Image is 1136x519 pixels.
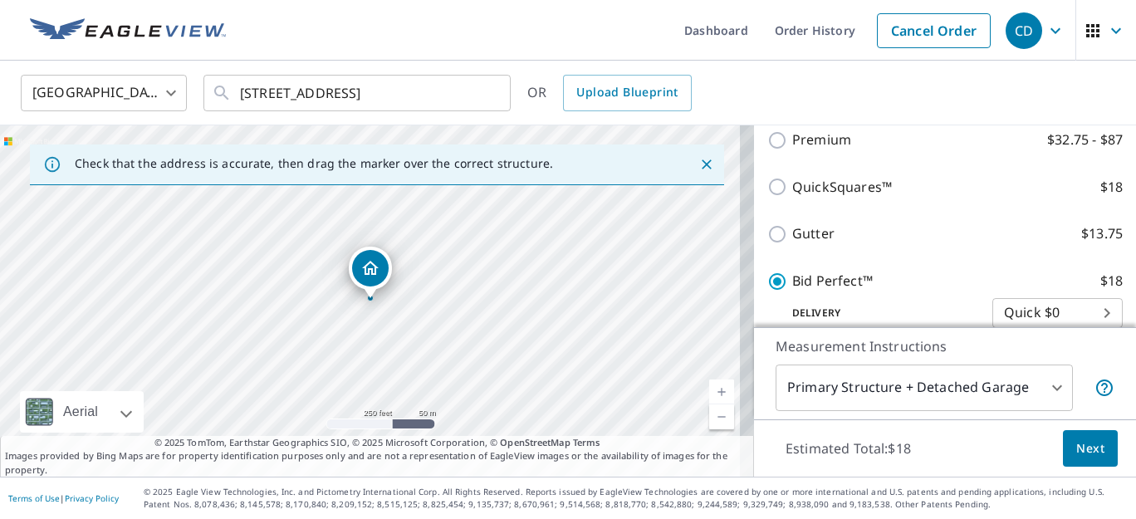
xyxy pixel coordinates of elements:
p: Check that the address is accurate, then drag the marker over the correct structure. [75,156,553,171]
div: CD [1006,12,1042,49]
div: Primary Structure + Detached Garage [776,365,1073,411]
p: $32.75 - $87 [1047,130,1123,150]
a: Cancel Order [877,13,991,48]
button: Next [1063,430,1118,468]
div: OR [527,75,692,111]
p: Estimated Total: $18 [772,430,924,467]
a: Upload Blueprint [563,75,691,111]
p: Gutter [792,223,835,244]
a: OpenStreetMap [500,436,570,448]
p: $13.75 [1081,223,1123,244]
button: Close [696,154,717,175]
a: Current Level 17, Zoom In [709,379,734,404]
p: $18 [1100,271,1123,291]
a: Terms [573,436,600,448]
p: © 2025 Eagle View Technologies, Inc. and Pictometry International Corp. All Rights Reserved. Repo... [144,486,1128,511]
a: Privacy Policy [65,492,119,504]
a: Terms of Use [8,492,60,504]
input: Search by address or latitude-longitude [240,70,477,116]
p: | [8,493,119,503]
p: QuickSquares™ [792,177,892,198]
div: Dropped pin, building 1, Residential property, 304 Westview Blvd Spartanburg, SC 29306 [349,247,392,298]
span: Upload Blueprint [576,82,678,103]
p: Bid Perfect™ [792,271,873,291]
div: [GEOGRAPHIC_DATA] [21,70,187,116]
span: © 2025 TomTom, Earthstar Geographics SIO, © 2025 Microsoft Corporation, © [154,436,600,450]
p: $18 [1100,177,1123,198]
p: Delivery [767,306,992,321]
span: Your report will include the primary structure and a detached garage if one exists. [1094,378,1114,398]
div: Aerial [20,391,144,433]
p: Premium [792,130,851,150]
p: Measurement Instructions [776,336,1114,356]
div: Aerial [58,391,103,433]
span: Next [1076,438,1104,459]
div: Quick $0 [992,290,1123,336]
a: Current Level 17, Zoom Out [709,404,734,429]
img: EV Logo [30,18,226,43]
